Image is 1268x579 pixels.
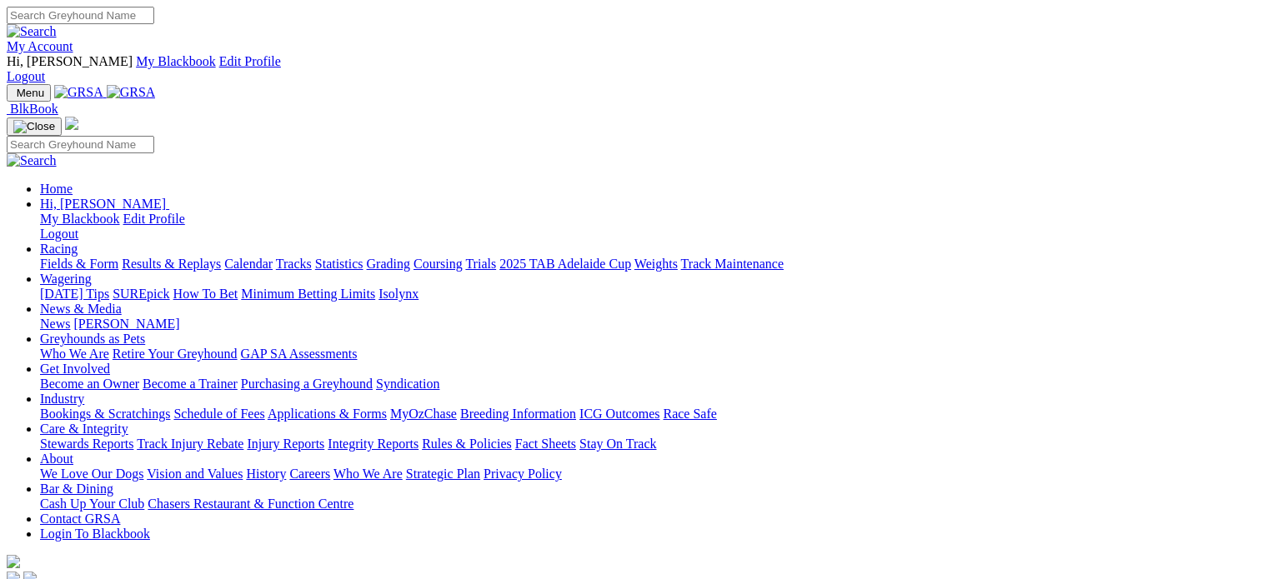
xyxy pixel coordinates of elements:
a: Care & Integrity [40,422,128,436]
div: Greyhounds as Pets [40,347,1261,362]
a: Vision and Values [147,467,243,481]
a: Breeding Information [460,407,576,421]
a: Edit Profile [123,212,185,226]
a: Greyhounds as Pets [40,332,145,346]
a: Home [40,182,73,196]
a: Racing [40,242,78,256]
a: Privacy Policy [484,467,562,481]
a: Minimum Betting Limits [241,287,375,301]
div: News & Media [40,317,1261,332]
a: 2025 TAB Adelaide Cup [499,257,631,271]
a: Calendar [224,257,273,271]
a: Wagering [40,272,92,286]
a: Stewards Reports [40,437,133,451]
a: Chasers Restaurant & Function Centre [148,497,353,511]
a: We Love Our Dogs [40,467,143,481]
a: Race Safe [663,407,716,421]
a: Track Injury Rebate [137,437,243,451]
span: Hi, [PERSON_NAME] [7,54,133,68]
span: Menu [17,87,44,99]
a: Injury Reports [247,437,324,451]
a: Hi, [PERSON_NAME] [40,197,169,211]
a: SUREpick [113,287,169,301]
img: Search [7,24,57,39]
a: Track Maintenance [681,257,784,271]
a: BlkBook [7,102,58,116]
img: Close [13,120,55,133]
a: Contact GRSA [40,512,120,526]
a: GAP SA Assessments [241,347,358,361]
a: Who We Are [40,347,109,361]
div: Hi, [PERSON_NAME] [40,212,1261,242]
a: Cash Up Your Club [40,497,144,511]
a: Syndication [376,377,439,391]
a: Become a Trainer [143,377,238,391]
a: Edit Profile [219,54,281,68]
a: Logout [40,227,78,241]
a: Careers [289,467,330,481]
a: ICG Outcomes [579,407,659,421]
div: Wagering [40,287,1261,302]
input: Search [7,136,154,153]
div: About [40,467,1261,482]
a: Tracks [276,257,312,271]
div: Bar & Dining [40,497,1261,512]
a: Purchasing a Greyhound [241,377,373,391]
a: Weights [634,257,678,271]
span: BlkBook [10,102,58,116]
a: Statistics [315,257,363,271]
img: Search [7,153,57,168]
img: GRSA [107,85,156,100]
a: Stay On Track [579,437,656,451]
a: My Blackbook [136,54,216,68]
button: Toggle navigation [7,84,51,102]
div: Racing [40,257,1261,272]
a: Who We Are [333,467,403,481]
a: Trials [465,257,496,271]
a: Bookings & Scratchings [40,407,170,421]
a: Applications & Forms [268,407,387,421]
a: [PERSON_NAME] [73,317,179,331]
img: logo-grsa-white.png [7,555,20,568]
input: Search [7,7,154,24]
a: My Blackbook [40,212,120,226]
a: About [40,452,73,466]
a: Integrity Reports [328,437,418,451]
img: logo-grsa-white.png [65,117,78,130]
a: Logout [7,69,45,83]
span: Hi, [PERSON_NAME] [40,197,166,211]
a: Become an Owner [40,377,139,391]
a: News [40,317,70,331]
a: Retire Your Greyhound [113,347,238,361]
a: How To Bet [173,287,238,301]
a: News & Media [40,302,122,316]
a: Schedule of Fees [173,407,264,421]
a: Grading [367,257,410,271]
a: Get Involved [40,362,110,376]
img: GRSA [54,85,103,100]
div: Industry [40,407,1261,422]
div: My Account [7,54,1261,84]
a: MyOzChase [390,407,457,421]
a: Industry [40,392,84,406]
a: Strategic Plan [406,467,480,481]
a: Isolynx [378,287,418,301]
a: Fact Sheets [515,437,576,451]
a: Coursing [413,257,463,271]
div: Get Involved [40,377,1261,392]
a: Bar & Dining [40,482,113,496]
button: Toggle navigation [7,117,62,136]
a: My Account [7,39,73,53]
div: Care & Integrity [40,437,1261,452]
a: Results & Replays [122,257,221,271]
a: History [246,467,286,481]
a: [DATE] Tips [40,287,109,301]
a: Login To Blackbook [40,527,150,541]
a: Fields & Form [40,257,118,271]
a: Rules & Policies [422,437,512,451]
